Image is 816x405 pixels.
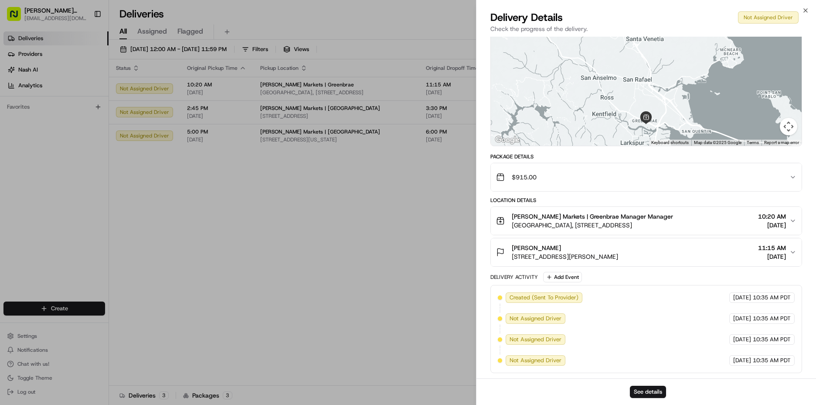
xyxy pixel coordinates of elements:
[5,192,70,207] a: 📗Knowledge Base
[758,244,786,252] span: 11:15 AM
[512,221,673,230] span: [GEOGRAPHIC_DATA], [STREET_ADDRESS]
[490,197,802,204] div: Location Details
[17,136,24,143] img: 1736555255976-a54dd68f-1ca7-489b-9aae-adbdc363a1c4
[9,83,24,99] img: 1736555255976-a54dd68f-1ca7-489b-9aae-adbdc363a1c4
[630,386,666,398] button: See details
[753,315,791,323] span: 10:35 AM PDT
[512,212,673,221] span: [PERSON_NAME] Markets | Greenbrae Manager Manager
[491,238,802,266] button: [PERSON_NAME][STREET_ADDRESS][PERSON_NAME]11:15 AM[DATE]
[733,336,751,343] span: [DATE]
[61,216,105,223] a: Powered byPylon
[753,294,791,302] span: 10:35 AM PDT
[87,216,105,223] span: Pylon
[99,135,117,142] span: [DATE]
[39,92,120,99] div: We're available if you need us!
[493,134,522,146] img: Google
[758,212,786,221] span: 10:20 AM
[491,163,802,191] button: $915.00
[512,252,618,261] span: [STREET_ADDRESS][PERSON_NAME]
[510,336,561,343] span: Not Assigned Driver
[490,24,802,33] p: Check the progress of the delivery.
[758,252,786,261] span: [DATE]
[135,112,159,122] button: See all
[490,153,802,160] div: Package Details
[23,56,144,65] input: Clear
[70,192,143,207] a: 💻API Documentation
[733,315,751,323] span: [DATE]
[148,86,159,96] button: Start new chat
[72,159,75,166] span: •
[27,135,93,142] span: Wisdom [PERSON_NAME]
[733,357,751,364] span: [DATE]
[753,336,791,343] span: 10:35 AM PDT
[77,159,95,166] span: [DATE]
[17,195,67,204] span: Knowledge Base
[18,83,34,99] img: 8571987876998_91fb9ceb93ad5c398215_72.jpg
[733,294,751,302] span: [DATE]
[512,173,537,182] span: $915.00
[490,10,563,24] span: Delivery Details
[780,118,797,135] button: Map camera controls
[82,195,140,204] span: API Documentation
[9,35,159,49] p: Welcome 👋
[510,357,561,364] span: Not Assigned Driver
[9,9,26,26] img: Nash
[512,244,561,252] span: [PERSON_NAME]
[27,159,71,166] span: [PERSON_NAME]
[9,196,16,203] div: 📗
[510,315,561,323] span: Not Assigned Driver
[764,140,799,145] a: Report a map error
[758,221,786,230] span: [DATE]
[17,159,24,166] img: 1736555255976-a54dd68f-1ca7-489b-9aae-adbdc363a1c4
[39,83,143,92] div: Start new chat
[493,134,522,146] a: Open this area in Google Maps (opens a new window)
[9,113,58,120] div: Past conversations
[543,272,582,282] button: Add Event
[747,140,759,145] a: Terms (opens in new tab)
[74,196,81,203] div: 💻
[490,274,538,281] div: Delivery Activity
[651,140,689,146] button: Keyboard shortcuts
[753,357,791,364] span: 10:35 AM PDT
[510,294,578,302] span: Created (Sent To Provider)
[9,151,23,165] img: Liam S.
[95,135,98,142] span: •
[9,127,23,144] img: Wisdom Oko
[694,140,741,145] span: Map data ©2025 Google
[491,207,802,235] button: [PERSON_NAME] Markets | Greenbrae Manager Manager[GEOGRAPHIC_DATA], [STREET_ADDRESS]10:20 AM[DATE]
